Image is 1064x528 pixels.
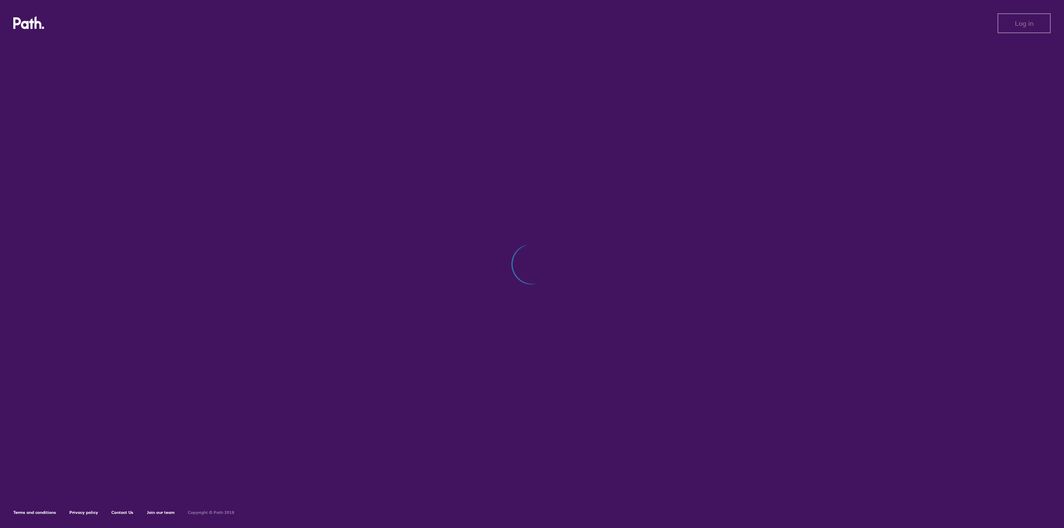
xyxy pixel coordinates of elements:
[188,510,234,515] h6: Copyright © Path 2018
[111,510,133,515] a: Contact Us
[147,510,175,515] a: Join our team
[997,13,1051,33] button: Log in
[1015,20,1034,27] span: Log in
[13,510,56,515] a: Terms and conditions
[69,510,98,515] a: Privacy policy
